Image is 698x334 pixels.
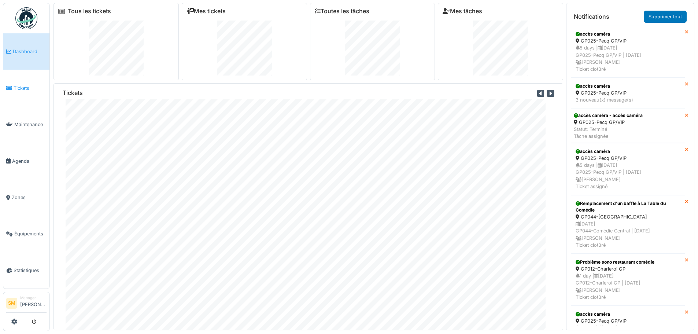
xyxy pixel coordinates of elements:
span: Agenda [12,158,47,165]
a: Toutes les tâches [315,8,369,15]
span: Zones [12,194,47,201]
a: accès caméra GP025-Pecq GP/VIP 5 days |[DATE]GP025-Pecq GP/VIP | [DATE] [PERSON_NAME]Ticket clotûré [571,26,685,78]
a: Mes tickets [186,8,226,15]
img: Badge_color-CXgf-gQk.svg [15,7,37,29]
a: Agenda [3,143,49,179]
span: Équipements [14,230,47,237]
a: Tous les tickets [68,8,111,15]
a: Tickets [3,70,49,106]
div: GP025-Pecq GP/VIP [576,155,680,162]
div: GP012-Charleroi GP [576,265,680,272]
li: [PERSON_NAME] [20,295,47,311]
div: [DATE] GP044-Comédie Central | [DATE] [PERSON_NAME] Ticket clotûré [576,220,680,249]
a: Dashboard [3,33,49,70]
div: accès caméra [576,31,680,37]
div: Manager [20,295,47,301]
div: 5 days | [DATE] GP025-Pecq GP/VIP | [DATE] [PERSON_NAME] Ticket assigné [576,162,680,190]
div: Problème sono restaurant comédie [576,259,680,265]
a: accès caméra - accès caméra GP025-Pecq GP/VIP Statut: TerminéTâche assignée [571,109,685,143]
a: Équipements [3,216,49,252]
div: GP025-Pecq GP/VIP [576,318,680,324]
div: GP025-Pecq GP/VIP [576,89,680,96]
div: Remplacement d'un baffle à La Table du Comédie [576,200,680,213]
a: Supprimer tout [644,11,687,23]
div: Statut: Terminé Tâche assignée [574,126,643,140]
a: Problème sono restaurant comédie GP012-Charleroi GP 1 day |[DATE]GP012-Charleroi GP | [DATE] [PER... [571,254,685,306]
div: 3 nouveau(x) message(s) [576,96,680,103]
div: 1 day | [DATE] GP012-Charleroi GP | [DATE] [PERSON_NAME] Ticket clotûré [576,272,680,301]
a: SM Manager[PERSON_NAME] [6,295,47,313]
div: GP044-[GEOGRAPHIC_DATA] [576,213,680,220]
div: accès caméra [576,148,680,155]
a: Statistiques [3,252,49,289]
a: accès caméra GP025-Pecq GP/VIP 5 days |[DATE]GP025-Pecq GP/VIP | [DATE] [PERSON_NAME]Ticket assigné [571,143,685,195]
a: accès caméra GP025-Pecq GP/VIP 3 nouveau(x) message(s) [571,78,685,109]
span: Tickets [14,85,47,92]
div: accès caméra [576,83,680,89]
h6: Notifications [574,13,609,20]
div: GP025-Pecq GP/VIP [576,37,680,44]
a: Maintenance [3,106,49,143]
span: Dashboard [13,48,47,55]
li: SM [6,298,17,309]
div: accès caméra [576,311,680,318]
span: Statistiques [14,267,47,274]
a: Mes tâches [443,8,482,15]
h6: Tickets [63,89,83,96]
div: accès caméra - accès caméra [574,112,643,119]
a: Zones [3,179,49,216]
span: Maintenance [14,121,47,128]
a: Remplacement d'un baffle à La Table du Comédie GP044-[GEOGRAPHIC_DATA] [DATE]GP044-Comédie Centra... [571,195,685,254]
div: 5 days | [DATE] GP025-Pecq GP/VIP | [DATE] [PERSON_NAME] Ticket clotûré [576,44,680,73]
div: GP025-Pecq GP/VIP [574,119,643,126]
